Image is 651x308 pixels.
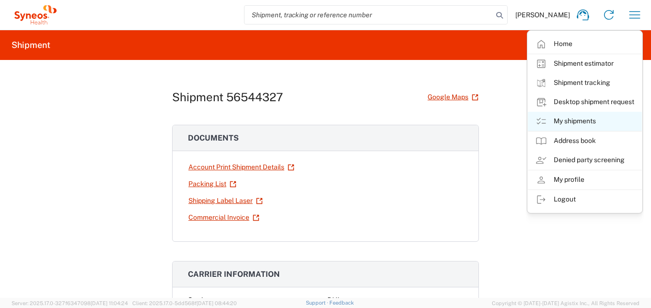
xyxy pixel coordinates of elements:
a: Feedback [329,300,354,306]
span: [DATE] 11:04:24 [91,300,128,306]
a: Google Maps [427,89,479,106]
input: Shipment, tracking or reference number [244,6,493,24]
a: Account Print Shipment Details [188,159,295,176]
a: Home [528,35,642,54]
a: Address book [528,131,642,151]
span: Documents [188,133,239,142]
a: Support [306,300,330,306]
span: Client: 2025.17.0-5dd568f [132,300,237,306]
a: Denied party screening [528,151,642,170]
h2: Shipment [12,39,50,51]
span: Copyright © [DATE]-[DATE] Agistix Inc., All Rights Reserved [492,299,639,308]
a: Shipment estimator [528,54,642,73]
span: Carrier information [188,270,280,279]
a: Packing List [188,176,237,192]
a: My profile [528,170,642,190]
span: [PERSON_NAME] [515,11,570,19]
h1: Shipment 56544327 [172,90,283,104]
span: [DATE] 08:44:20 [197,300,237,306]
a: Logout [528,190,642,209]
a: Shipping Label Laser [188,192,263,209]
a: Shipment tracking [528,73,642,93]
a: Commercial Invoice [188,209,260,226]
span: Carrier name: [188,296,229,304]
a: Desktop shipment request [528,93,642,112]
span: Server: 2025.17.0-327f6347098 [12,300,128,306]
div: DHL [327,295,463,305]
a: My shipments [528,112,642,131]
